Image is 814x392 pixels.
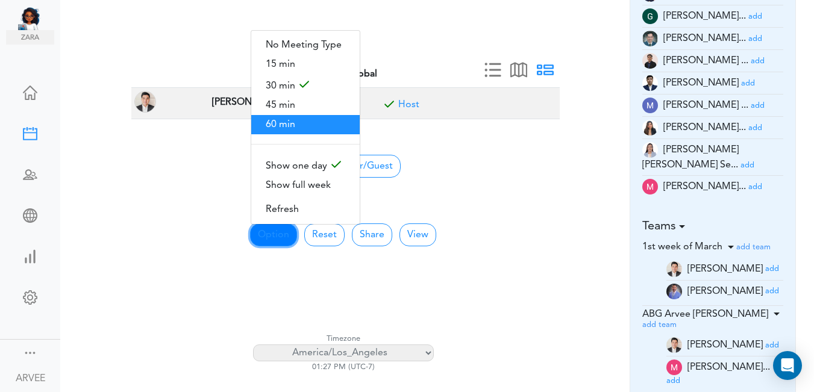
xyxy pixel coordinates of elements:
span: Show full week [251,176,360,195]
span: [PERSON_NAME]... [663,182,746,191]
span: 60 min [251,115,360,134]
a: add [666,376,680,385]
img: wOzMUeZp9uVEwAAAABJRU5ErkJggg== [642,98,658,113]
a: Share [352,223,392,246]
span: 01:27 PM (UTC-7) [312,363,375,371]
img: oYmRaigo6CGHQoVEE68UKaYmSv3mcdPtBqv6mR0IswoELyKVAGpf2awGYjY1lJF3I6BneypHs55I8hk2WCirnQq9SYxiZpiWh... [642,75,658,91]
a: add [765,340,779,350]
img: ARVEE FLORES(a.flores@unified-accounting.com, TAX PARTNER at Corona, CA, USA) [134,91,156,113]
li: Tax Manager (mc.servinas@unified-accounting.com) [642,139,784,176]
img: Z [666,261,682,277]
li: a.flores@unified-accounting.com [666,258,784,281]
li: a.flores@unified-accounting.com [666,334,784,356]
a: Change Settings [6,284,54,313]
span: [PERSON_NAME] ... [663,56,748,66]
img: zKsWRAxI9YUAAAAASUVORK5CYII= [666,359,682,375]
a: add [748,123,762,132]
span: 15 min [251,55,360,74]
a: No Meeting Type [251,36,360,55]
span: [PERSON_NAME] [663,78,739,88]
small: add team [736,243,771,251]
li: Tax Manager (jm.atienza@unified-accounting.com) [642,50,784,72]
img: Unified Global - Powered by TEAMCAL AI [18,6,54,30]
div: Show menu and text [23,346,37,358]
small: add [666,377,680,385]
strong: [PERSON_NAME] [212,98,287,107]
img: wEqpdqGJg0NqAAAAABJRU5ErkJggg== [642,8,658,24]
a: add [740,160,754,170]
a: add [741,78,755,88]
span: 1st week of March [642,242,722,252]
span: ABG Arvee [PERSON_NAME] [642,310,768,319]
span: [PERSON_NAME] [PERSON_NAME] Se... [642,145,739,170]
span: Refresh [251,200,360,219]
li: Partner (justine.tala@unifiedglobalph.com) [642,72,784,95]
div: Option [251,30,360,225]
li: ma.dacuma@unified-accounting.com [666,356,784,390]
div: Schedule Team Meeting [6,167,54,179]
li: Tax Accountant (mc.cabasan@unified-accounting.com) [642,117,784,139]
small: add [751,57,765,65]
div: View Insights [6,249,54,261]
a: add [751,101,765,110]
small: add [748,13,762,20]
span: [PERSON_NAME]... [663,34,746,43]
div: ARVEE [16,372,45,386]
a: add [748,34,762,43]
a: add [765,264,779,273]
small: add [765,265,779,273]
img: Z [666,284,682,299]
li: Tax Advisor (mc.talley@unified-accounting.com) [642,95,784,117]
span: [PERSON_NAME]... [663,11,746,21]
img: zKsWRAxI9YUAAAAASUVORK5CYII= [642,179,658,194]
a: add team [736,242,771,252]
img: tYClh565bsNRV2DOQ8zUDWWPrkmSsbOKg5xJDCoDKG2XlEZmCEccTQ7zEOPYImp7PCOAf7r2cjy7pCrRzzhJpJUo4c9mYcQ0F... [642,142,658,158]
a: add [751,56,765,66]
small: add team [642,321,677,329]
span: 30 min [251,74,360,96]
span: [PERSON_NAME]... [687,362,770,372]
small: add [748,35,762,43]
span: [PERSON_NAME] [687,340,763,350]
li: Tax Supervisor (ma.dacuma@unified-accounting.com) [642,176,784,198]
span: 45 min [251,96,360,115]
img: Z [666,337,682,353]
li: rigel@unified-accounting.com [666,281,784,302]
a: add team [642,320,677,329]
small: add [765,287,779,295]
span: Included for meeting [380,98,398,116]
small: add [748,183,762,191]
div: Create Meeting [6,126,54,138]
span: [PERSON_NAME]... [663,123,746,132]
a: add [748,11,762,21]
li: Tax Admin (i.herrera@unified-accounting.com) [642,28,784,50]
button: Option [250,223,297,246]
a: Change side menu [23,346,37,362]
span: [PERSON_NAME] [687,286,763,296]
span: Show one day [251,154,360,176]
small: add [748,124,762,132]
h5: Teams [642,219,784,234]
button: View [399,223,436,246]
div: Share Meeting Link [6,208,54,220]
img: 2Q== [642,31,658,46]
a: add [748,182,762,191]
div: Change Settings [6,290,54,302]
a: add [765,286,779,296]
a: ARVEE [1,364,59,391]
button: Reset [304,223,345,246]
span: TAX PARTNER at Corona, CA, USA [209,93,290,110]
label: Timezone [327,333,360,344]
small: add [765,341,779,349]
small: add [740,161,754,169]
img: zara.png [6,30,54,45]
div: Home [6,86,54,98]
a: Included for meeting [398,100,419,110]
div: Open Intercom Messenger [773,351,802,380]
span: [PERSON_NAME] ... [663,101,748,110]
span: [PERSON_NAME] [687,264,763,273]
li: Tax Manager (g.magsino@unified-accounting.com) [642,5,784,28]
img: 9k= [642,53,658,69]
img: t+ebP8ENxXARE3R9ZYAAAAASUVORK5CYII= [642,120,658,135]
small: add [741,79,755,87]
